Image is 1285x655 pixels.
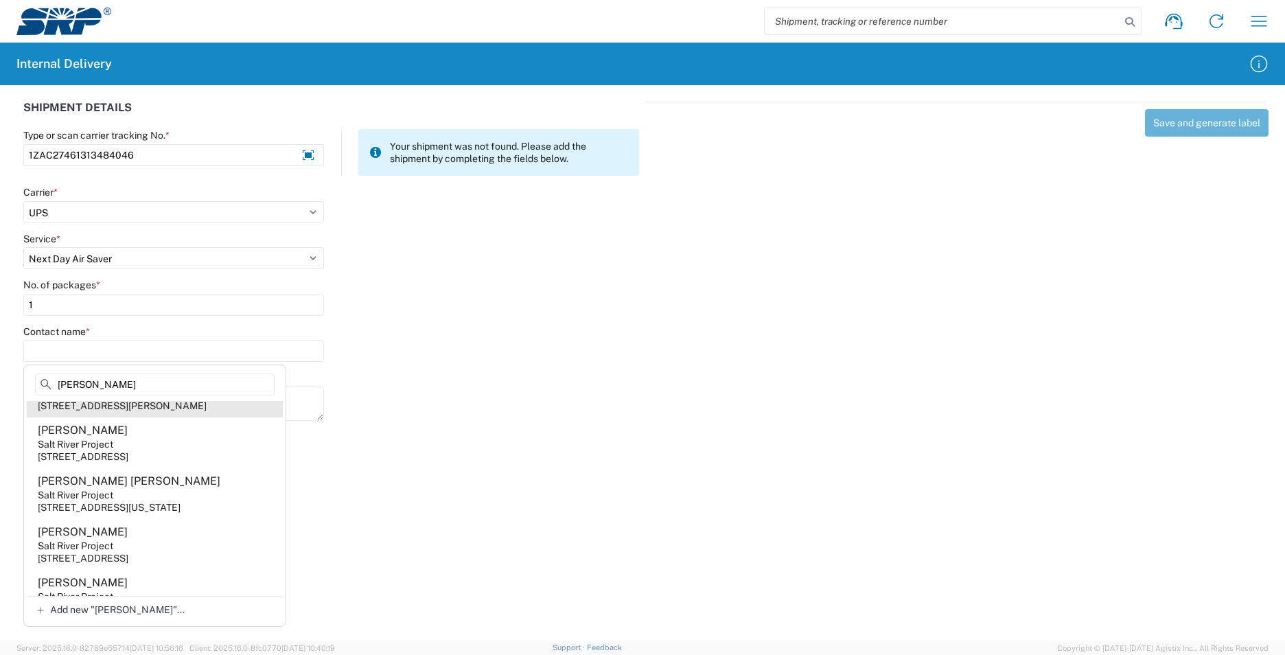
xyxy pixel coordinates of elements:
div: [STREET_ADDRESS] [38,450,128,463]
span: Client: 2025.16.0-8fc0770 [189,644,335,652]
label: Type or scan carrier tracking No. [23,129,170,141]
input: Shipment, tracking or reference number [765,8,1120,34]
a: Support [553,643,587,652]
div: [PERSON_NAME] [38,423,128,438]
div: [STREET_ADDRESS] [38,552,128,564]
span: Your shipment was not found. Please add the shipment by completing the fields below. [390,140,628,165]
span: Add new "[PERSON_NAME]"... [50,604,185,616]
div: Salt River Project [38,590,113,603]
label: Contact name [23,325,90,338]
span: [DATE] 10:40:19 [281,644,335,652]
div: SHIPMENT DETAILS [23,102,639,129]
div: [PERSON_NAME] [PERSON_NAME] [38,474,220,489]
img: srp [16,8,111,35]
a: Feedback [587,643,622,652]
div: Salt River Project [38,540,113,552]
span: [DATE] 10:56:16 [130,644,183,652]
div: [STREET_ADDRESS][US_STATE] [38,501,181,514]
div: [PERSON_NAME] [38,525,128,540]
span: Server: 2025.16.0-82789e55714 [16,644,183,652]
div: Salt River Project [38,438,113,450]
div: Salt River Project [38,489,113,501]
label: Service [23,233,60,245]
div: [PERSON_NAME] [38,575,128,590]
label: No. of packages [23,279,100,291]
label: Carrier [23,186,58,198]
div: [STREET_ADDRESS][PERSON_NAME] [38,400,207,412]
span: Copyright © [DATE]-[DATE] Agistix Inc., All Rights Reserved [1057,642,1269,654]
h2: Internal Delivery [16,56,112,72]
